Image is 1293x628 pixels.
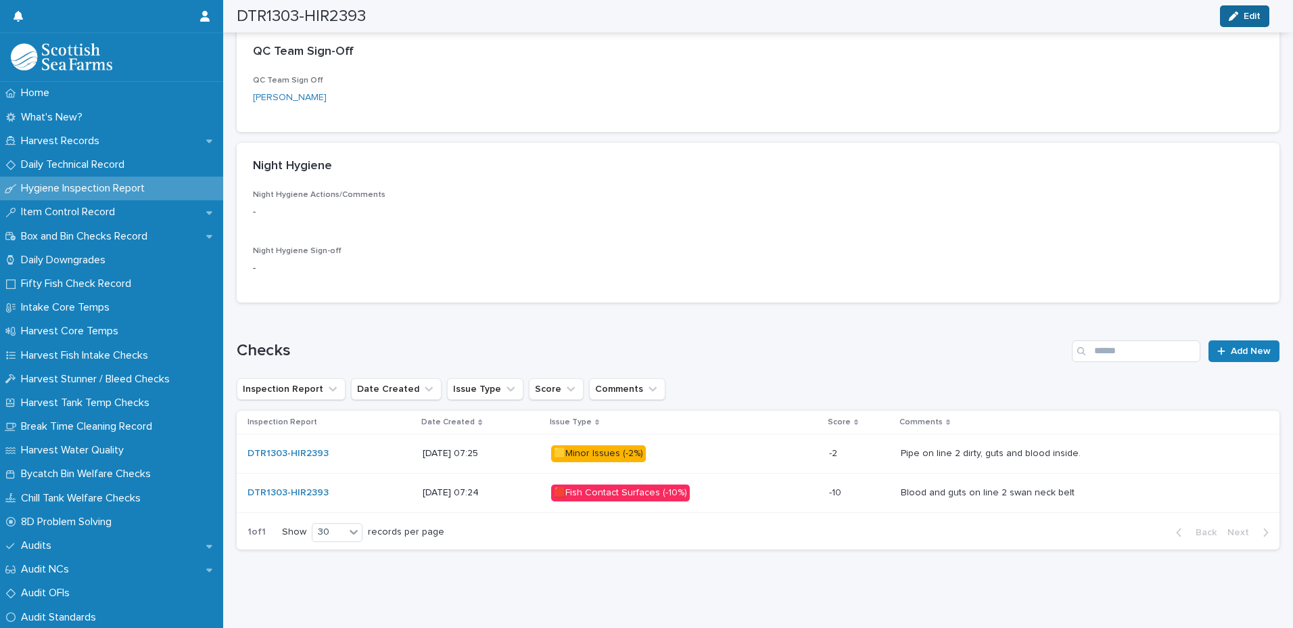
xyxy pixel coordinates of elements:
[828,415,851,430] p: Score
[829,445,840,459] p: -2
[11,43,112,70] img: mMrefqRFQpe26GRNOUkG
[253,205,1263,219] p: -
[1244,12,1261,21] span: Edit
[1222,526,1279,539] button: Next
[253,76,323,85] span: QC Team Sign Off
[253,247,342,255] span: Night Hygiene Sign-off
[16,397,160,409] p: Harvest Tank Temp Checks
[16,468,162,480] p: Bycatch Bin Welfare Checks
[423,448,540,459] p: [DATE] 07:25
[253,91,327,105] a: [PERSON_NAME]
[829,485,844,499] p: -10
[16,182,156,195] p: Hygiene Inspection Report
[589,378,665,400] button: Comments
[1231,346,1271,356] span: Add New
[237,474,1279,513] tr: DTR1303-HIR2393 [DATE] 07:24🟥Fish Contact Surfaces (-10%)-10-10 Blood and guts on line 2 swan nec...
[1165,526,1222,539] button: Back
[16,230,158,243] p: Box and Bin Checks Record
[16,277,142,290] p: Fifty Fish Check Record
[16,516,122,529] p: 8D Problem Solving
[312,525,345,539] div: 30
[1208,340,1279,362] a: Add New
[551,485,690,501] div: 🟥Fish Contact Surfaces (-10%)
[16,349,159,362] p: Harvest Fish Intake Checks
[901,485,1077,499] p: Blood and guts on line 2 swan neck belt
[16,301,120,314] p: Intake Core Temps
[16,587,80,600] p: Audit OFIs
[1220,5,1269,27] button: Edit
[237,7,366,26] h2: DTR1303-HIR2393
[16,158,135,171] p: Daily Technical Record
[16,444,135,457] p: Harvest Water Quality
[421,415,475,430] p: Date Created
[248,487,329,499] a: DTR1303-HIR2393
[237,434,1279,474] tr: DTR1303-HIR2393 [DATE] 07:25🟨Minor Issues (-2%)-2-2 Pipe on line 2 dirty, guts and blood inside.P...
[248,415,317,430] p: Inspection Report
[282,526,306,538] p: Show
[237,516,277,549] p: 1 of 1
[899,415,943,430] p: Comments
[901,445,1083,459] p: Pipe on line 2 dirty, guts and blood inside.
[16,206,126,219] p: Item Control Record
[1072,340,1200,362] input: Search
[16,87,60,99] p: Home
[16,492,151,505] p: Chill Tank Welfare Checks
[16,325,129,338] p: Harvest Core Temps
[423,487,540,499] p: [DATE] 07:24
[16,563,80,576] p: Audit NCs
[529,378,584,400] button: Score
[1188,528,1217,537] span: Back
[253,191,385,199] span: Night Hygiene Actions/Comments
[1227,528,1257,537] span: Next
[237,378,346,400] button: Inspection Report
[550,415,592,430] p: Issue Type
[551,445,646,462] div: 🟨Minor Issues (-2%)
[253,261,579,275] p: -
[16,254,116,267] p: Daily Downgrades
[368,526,444,538] p: records per page
[16,373,181,386] p: Harvest Stunner / Bleed Checks
[16,539,62,552] p: Audits
[16,111,93,124] p: What's New?
[16,611,107,624] p: Audit Standards
[248,448,329,459] a: DTR1303-HIR2393
[253,45,354,60] h2: QC Team Sign-Off
[351,378,442,400] button: Date Created
[237,341,1066,361] h1: Checks
[253,159,332,174] h2: Night Hygiene
[16,420,163,433] p: Break Time Cleaning Record
[16,135,110,148] p: Harvest Records
[447,378,523,400] button: Issue Type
